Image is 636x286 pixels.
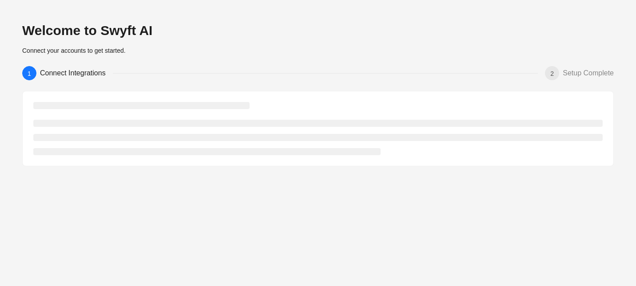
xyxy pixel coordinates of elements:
span: 1 [28,70,31,77]
div: Setup Complete [563,66,614,80]
h2: Welcome to Swyft AI [22,22,614,39]
div: Connect Integrations [40,66,113,80]
span: Connect your accounts to get started. [22,47,126,54]
span: 2 [550,70,554,77]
